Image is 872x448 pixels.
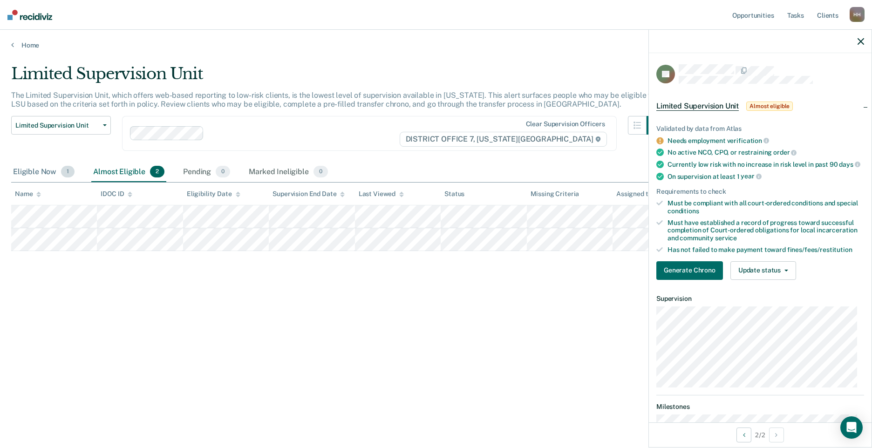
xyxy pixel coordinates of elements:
[656,188,864,196] div: Requirements to check
[216,166,230,178] span: 0
[668,148,864,156] div: No active NCO, CPO, or restraining
[850,7,865,22] div: H H
[272,190,345,198] div: Supervision End Date
[668,172,864,181] div: On supervision at least 1
[7,10,52,20] img: Recidiviz
[91,162,166,183] div: Almost Eligible
[11,41,861,49] a: Home
[526,120,605,128] div: Clear supervision officers
[11,162,76,183] div: Eligible Now
[444,190,464,198] div: Status
[736,428,751,442] button: Previous Opportunity
[150,166,164,178] span: 2
[741,172,761,180] span: year
[656,261,723,280] button: Generate Chrono
[773,149,797,156] span: order
[668,199,864,215] div: Must be compliant with all court-ordered conditions and special conditions
[839,161,860,168] span: days
[359,190,404,198] div: Last Viewed
[649,422,872,447] div: 2 / 2
[656,261,727,280] a: Navigate to form link
[247,162,330,183] div: Marked Ineligible
[15,190,41,198] div: Name
[616,190,660,198] div: Assigned to
[787,246,852,253] span: fines/fees/restitution
[656,102,739,111] span: Limited Supervision Unit
[656,125,864,133] div: Validated by data from Atlas
[656,295,864,303] dt: Supervision
[15,122,99,129] span: Limited Supervision Unit
[769,428,784,442] button: Next Opportunity
[649,91,872,121] div: Limited Supervision UnitAlmost eligible
[730,261,796,280] button: Update status
[11,91,658,109] p: The Limited Supervision Unit, which offers web-based reporting to low-risk clients, is the lowest...
[668,136,864,145] div: Needs employment verification
[181,162,232,183] div: Pending
[400,132,607,147] span: DISTRICT OFFICE 7, [US_STATE][GEOGRAPHIC_DATA]
[187,190,240,198] div: Eligibility Date
[656,403,864,411] dt: Milestones
[668,160,864,169] div: Currently low risk with no increase in risk level in past 90
[11,64,665,91] div: Limited Supervision Unit
[840,416,863,439] div: Open Intercom Messenger
[313,166,328,178] span: 0
[61,166,75,178] span: 1
[668,219,864,242] div: Must have established a record of progress toward successful completion of Court-ordered obligati...
[101,190,132,198] div: IDOC ID
[715,234,737,242] span: service
[668,246,864,254] div: Has not failed to make payment toward
[746,102,793,111] span: Almost eligible
[531,190,579,198] div: Missing Criteria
